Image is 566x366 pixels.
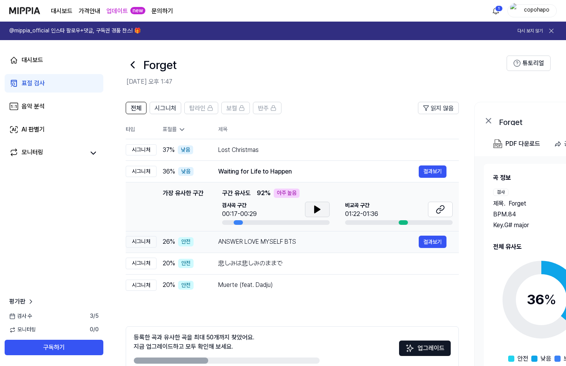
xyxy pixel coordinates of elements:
[184,102,218,114] button: 탑라인
[431,104,454,113] span: 읽지 않음
[222,189,251,198] span: 구간 유사도
[189,104,206,113] span: 탑라인
[405,344,414,353] img: Sparkles
[152,7,173,16] a: 문의하기
[399,341,451,356] button: 업그레이드
[5,51,103,69] a: 대시보드
[9,148,85,159] a: 모니터링
[126,236,157,248] div: 시그니처
[5,340,103,355] button: 구독하기
[419,236,446,248] button: 결과보기
[274,189,300,198] div: 아주 높음
[5,120,103,139] a: AI 판별기
[222,209,257,219] div: 00:17-00:29
[106,7,128,16] a: 업데이트
[9,312,32,320] span: 검사 수
[509,199,526,208] span: Forget
[492,136,542,152] button: PDF 다운로드
[5,97,103,116] a: 음악 분석
[22,56,43,65] div: 대시보드
[126,77,507,86] h2: [DATE] 오후 1:47
[491,6,500,15] img: 알림
[258,104,269,113] span: 반주
[505,139,540,149] div: PDF 다운로드
[222,202,257,209] span: 검사곡 구간
[22,102,45,111] div: 음악 분석
[522,6,552,15] div: copohapo
[134,333,254,351] div: 등록한 곡과 유사한 곡을 최대 50개까지 찾았어요. 지금 업그레이드하고 모두 확인해 보세요.
[126,166,157,177] div: 시그니처
[90,312,99,320] span: 3 / 5
[163,145,175,155] span: 37 %
[507,56,551,71] button: 튜토리얼
[90,326,99,334] span: 0 / 0
[257,189,271,198] span: 92 %
[163,126,206,133] div: 표절률
[345,202,378,209] span: 비교곡 구간
[510,3,519,19] img: profile
[495,5,503,12] div: 1
[126,102,147,114] button: 전체
[5,74,103,93] a: 표절 검사
[507,4,557,17] button: profilecopohapo
[345,209,378,219] div: 01:22-01:36
[51,7,72,16] a: 대시보드
[155,104,176,113] span: 시그니처
[126,280,157,291] div: 시그니처
[178,259,194,268] div: 안전
[419,165,446,178] button: 결과보기
[218,167,419,176] div: Waiting for Life to Happen
[399,347,451,354] a: Sparkles업그레이드
[9,27,141,35] h1: @mippia_official 인스타 팔로우+댓글, 구독권 경품 찬스! 🎁
[9,297,25,306] span: 평가판
[150,102,181,114] button: 시그니처
[221,102,250,114] button: 보컬
[9,297,35,306] a: 평가판
[493,199,505,208] span: 제목 .
[418,102,459,114] button: 읽지 않음
[544,291,556,308] span: %
[163,167,175,176] span: 36 %
[253,102,281,114] button: 반주
[178,237,194,246] div: 안전
[218,237,419,246] div: ANSWER LOVE MYSELF BTS
[226,104,237,113] span: 보컬
[178,145,193,155] div: 낮음
[9,326,36,334] span: 모니터링
[178,281,194,290] div: 안전
[79,7,100,16] a: 가격안내
[126,144,157,156] div: 시그니처
[218,280,446,290] div: Muerte (feat. Dadju)
[178,167,194,176] div: 낮음
[218,145,446,155] div: Lost Christmas
[22,148,43,159] div: 모니터링
[493,189,509,196] div: 검사
[163,237,175,246] span: 26 %
[126,120,157,139] th: 타입
[22,79,45,88] div: 표절 검사
[163,259,175,268] span: 20 %
[218,120,459,139] th: 제목
[517,28,543,34] button: 다시 보지 않기
[527,289,556,310] div: 36
[218,259,446,268] div: 悲しみは悲しみのままで
[517,354,528,363] span: 안전
[163,189,204,225] div: 가장 유사한 구간
[131,104,141,113] span: 전체
[541,354,551,363] span: 낮음
[143,57,177,73] h1: Forget
[130,7,145,15] div: new
[126,258,157,269] div: 시그니처
[163,280,175,290] span: 20 %
[22,125,45,134] div: AI 판별기
[493,139,502,148] img: PDF Download
[490,5,502,17] button: 알림1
